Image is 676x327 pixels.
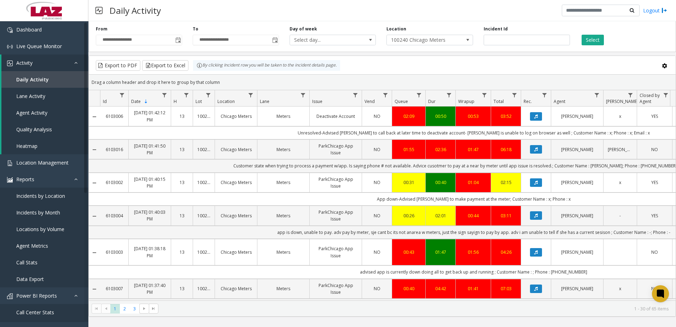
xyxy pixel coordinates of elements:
a: Agent Activity [1,104,88,121]
a: 6103002 [104,179,124,186]
a: 00:43 [396,249,421,256]
a: 6103003 [104,249,124,256]
span: Sortable [143,99,149,104]
span: Date [131,98,141,104]
a: NO [366,285,387,292]
img: logout [662,7,667,14]
a: Agent Filter Menu [592,90,602,100]
div: 01:47 [430,249,451,256]
span: Closed by Agent [640,92,660,104]
a: 00:31 [396,179,421,186]
img: infoIcon.svg [197,63,202,68]
a: Heatmap [1,138,88,154]
a: Chicago Meters [219,249,253,256]
a: Meters [262,113,305,120]
div: 02:01 [430,212,451,219]
span: NO [374,179,380,185]
a: 6103016 [104,146,124,153]
span: Dur [428,98,436,104]
a: Collapse Details [89,250,100,256]
a: Meters [262,285,305,292]
span: Rec. [524,98,532,104]
a: Activity [1,54,88,71]
img: pageIcon [95,2,103,19]
a: 01:04 [460,179,486,186]
span: Lot [196,98,202,104]
span: Page 2 [120,304,129,314]
a: 100240 [197,212,210,219]
a: Wrapup Filter Menu [480,90,489,100]
a: Chicago Meters [219,113,253,120]
a: 6103006 [104,113,124,120]
span: Lane Activity [16,93,45,99]
a: 6103007 [104,285,124,292]
span: Lane [260,98,269,104]
span: Call Stats [16,259,37,266]
a: 01:55 [396,146,421,153]
span: Activity [16,59,33,66]
a: NO [366,146,387,153]
a: NO [641,249,668,256]
span: Incidents by Month [16,209,60,216]
a: Parker Filter Menu [626,90,635,100]
a: 00:53 [460,113,486,120]
kendo-pager-info: 1 - 30 of 65 items [163,306,669,312]
a: YES [641,113,668,120]
a: x [608,285,633,292]
a: NO [366,113,387,120]
a: 01:47 [460,146,486,153]
div: 01:56 [460,249,486,256]
span: Live Queue Monitor [16,43,62,50]
span: Data Export [16,276,44,282]
a: NO [641,285,668,292]
a: [DATE] 01:41:50 PM [133,143,167,156]
a: 100240 [197,249,210,256]
a: Queue Filter Menu [414,90,424,100]
a: Vend Filter Menu [381,90,390,100]
a: 13 [175,179,188,186]
a: x [608,113,633,120]
a: 100240 [197,179,210,186]
a: Lane Activity [1,88,88,104]
a: 100240 [197,146,210,153]
a: Dur Filter Menu [444,90,454,100]
a: Collapse Details [89,180,100,186]
a: NO [366,249,387,256]
a: 00:44 [460,212,486,219]
a: YES [641,212,668,219]
a: Collapse Details [89,114,100,120]
a: 01:41 [460,285,486,292]
span: YES [651,113,658,119]
a: [PERSON_NAME] [555,113,599,120]
span: Go to the last page [149,304,158,314]
span: Quality Analysis [16,126,52,133]
img: 'icon' [7,177,13,183]
a: Location Filter Menu [246,90,256,100]
a: 02:36 [430,146,451,153]
a: 00:40 [430,179,451,186]
div: 06:18 [495,146,517,153]
a: [PERSON_NAME] [555,212,599,219]
a: [PERSON_NAME] [555,146,599,153]
span: Dashboard [16,26,42,33]
a: Date Filter Menu [160,90,169,100]
a: [PERSON_NAME] [555,285,599,292]
label: Location [386,26,406,32]
a: Collapse Details [89,147,100,153]
div: 04:42 [430,285,451,292]
span: Id [103,98,107,104]
span: Call Center Stats [16,309,54,316]
a: 13 [175,285,188,292]
a: 13 [175,212,188,219]
span: YES [651,179,658,185]
a: Issue Filter Menu [351,90,360,100]
button: Select [582,35,604,45]
span: NO [374,286,380,292]
div: Drag a column header and drop it here to group by that column [89,76,676,88]
span: Agent Metrics [16,242,48,249]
